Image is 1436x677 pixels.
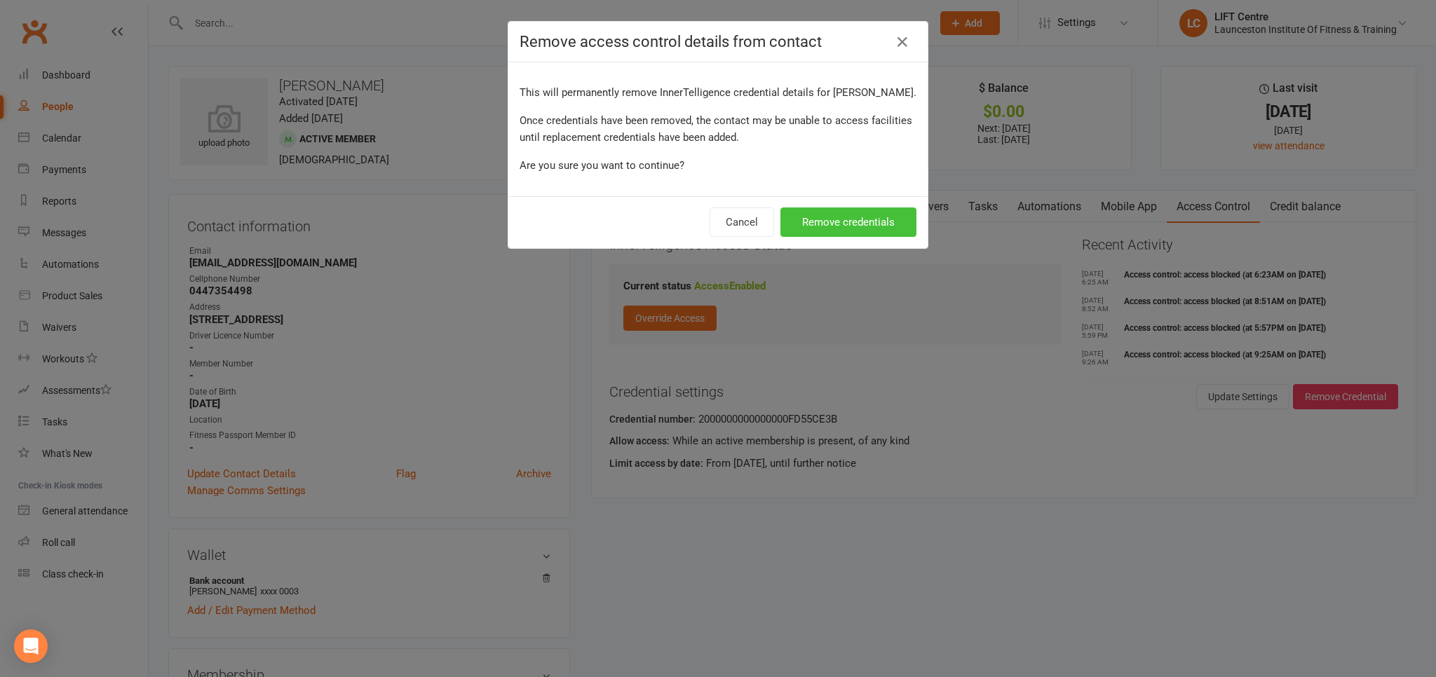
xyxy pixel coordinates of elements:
[520,86,916,99] span: This will permanently remove InnerTelligence credential details for [PERSON_NAME].
[780,207,916,237] button: Remove credentials
[891,31,914,53] button: Close
[14,629,48,663] div: Open Intercom Messenger
[710,207,774,237] button: Cancel
[520,33,916,50] h4: Remove access control details from contact
[520,114,912,144] span: Once credentials have been removed, the contact may be unable to access facilities until replacem...
[520,159,684,172] span: Are you sure you want to continue?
